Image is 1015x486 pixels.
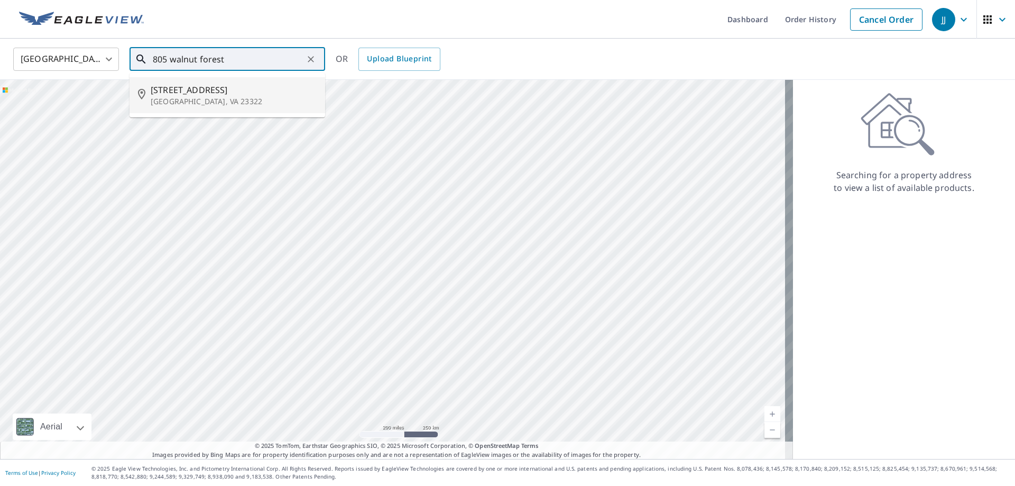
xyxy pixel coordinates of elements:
[5,469,38,476] a: Terms of Use
[255,442,539,451] span: © 2025 TomTom, Earthstar Geographics SIO, © 2025 Microsoft Corporation, ©
[932,8,955,31] div: JJ
[475,442,519,450] a: OpenStreetMap
[13,414,91,440] div: Aerial
[5,470,76,476] p: |
[850,8,922,31] a: Cancel Order
[19,12,144,27] img: EV Logo
[367,52,431,66] span: Upload Blueprint
[91,465,1010,481] p: © 2025 Eagle View Technologies, Inc. and Pictometry International Corp. All Rights Reserved. Repo...
[833,169,975,194] p: Searching for a property address to view a list of available products.
[151,84,317,96] span: [STREET_ADDRESS]
[37,414,66,440] div: Aerial
[13,44,119,74] div: [GEOGRAPHIC_DATA]
[764,422,780,438] a: Current Level 5, Zoom Out
[764,406,780,422] a: Current Level 5, Zoom In
[521,442,539,450] a: Terms
[303,52,318,67] button: Clear
[336,48,440,71] div: OR
[153,44,303,74] input: Search by address or latitude-longitude
[151,96,317,107] p: [GEOGRAPHIC_DATA], VA 23322
[358,48,440,71] a: Upload Blueprint
[41,469,76,476] a: Privacy Policy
